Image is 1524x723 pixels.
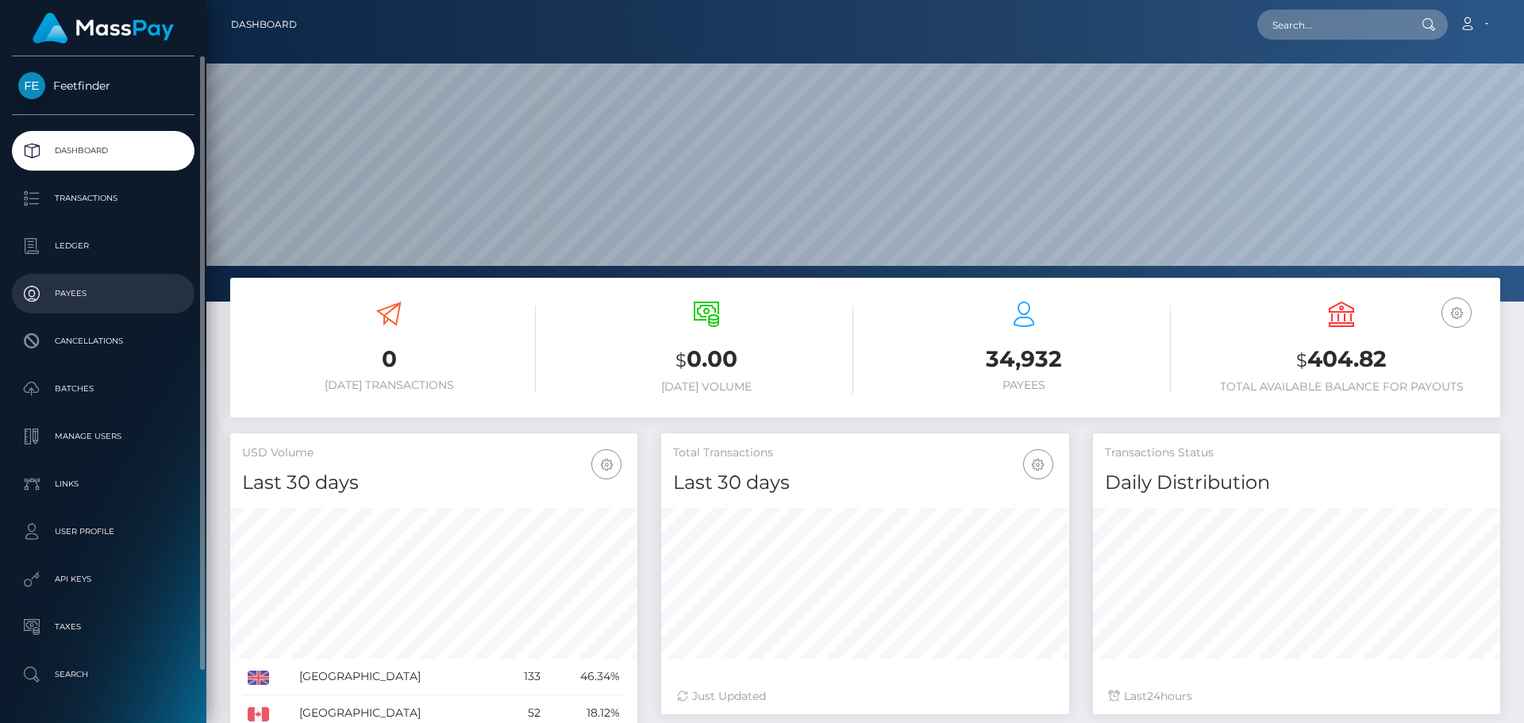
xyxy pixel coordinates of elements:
[12,79,194,93] span: Feetfinder
[673,445,1056,461] h5: Total Transactions
[18,663,188,686] p: Search
[560,344,853,376] h3: 0.00
[18,187,188,210] p: Transactions
[242,379,536,392] h6: [DATE] Transactions
[1257,10,1407,40] input: Search...
[12,321,194,361] a: Cancellations
[294,659,502,695] td: [GEOGRAPHIC_DATA]
[675,349,687,371] small: $
[33,13,174,44] img: MassPay Logo
[18,329,188,353] p: Cancellations
[12,179,194,218] a: Transactions
[18,567,188,591] p: API Keys
[877,379,1171,392] h6: Payees
[1296,349,1307,371] small: $
[1195,380,1488,394] h6: Total Available Balance for Payouts
[1105,469,1488,497] h4: Daily Distribution
[1195,344,1488,376] h3: 404.82
[12,131,194,171] a: Dashboard
[242,344,536,375] h3: 0
[673,469,1056,497] h4: Last 30 days
[18,615,188,639] p: Taxes
[877,344,1171,375] h3: 34,932
[248,671,269,685] img: GB.png
[231,8,297,41] a: Dashboard
[18,377,188,401] p: Batches
[18,472,188,496] p: Links
[1147,689,1160,703] span: 24
[1109,688,1484,705] div: Last hours
[18,282,188,306] p: Payees
[12,274,194,313] a: Payees
[18,234,188,258] p: Ledger
[18,139,188,163] p: Dashboard
[677,688,1053,705] div: Just Updated
[12,226,194,266] a: Ledger
[12,560,194,599] a: API Keys
[560,380,853,394] h6: [DATE] Volume
[1105,445,1488,461] h5: Transactions Status
[242,445,625,461] h5: USD Volume
[12,369,194,409] a: Batches
[546,659,626,695] td: 46.34%
[12,417,194,456] a: Manage Users
[12,464,194,504] a: Links
[248,707,269,721] img: CA.png
[18,425,188,448] p: Manage Users
[12,607,194,647] a: Taxes
[18,72,45,99] img: Feetfinder
[12,512,194,552] a: User Profile
[502,659,545,695] td: 133
[242,469,625,497] h4: Last 30 days
[18,520,188,544] p: User Profile
[12,655,194,694] a: Search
